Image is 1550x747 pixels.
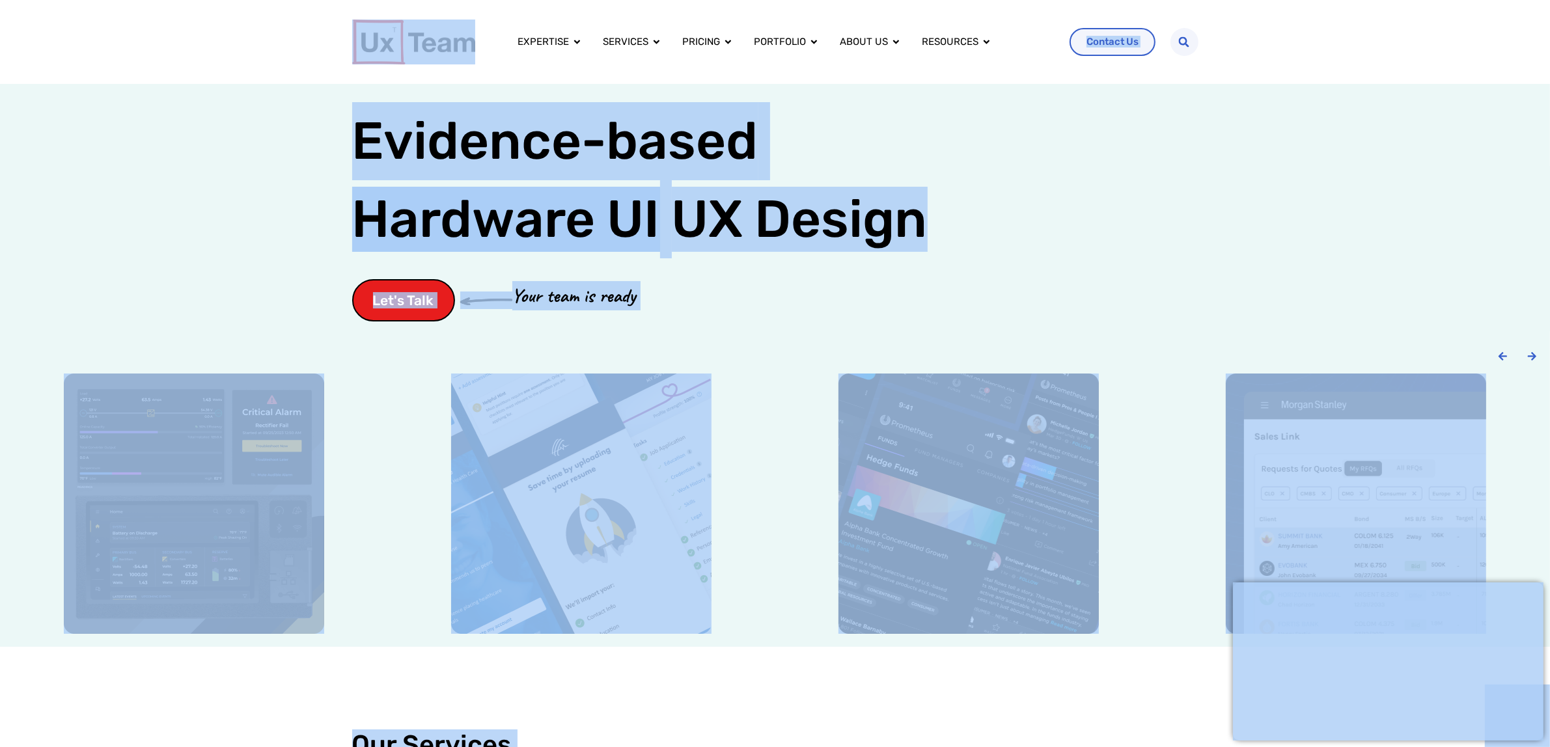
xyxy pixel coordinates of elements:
[64,373,324,634] img: Power conversion company hardware UI device ux design
[13,373,374,634] div: 1 / 6
[400,373,762,634] div: 2 / 6
[451,373,712,634] img: SHC medical job application mobile app
[507,29,1059,55] nav: Menu
[256,1,302,12] span: Last Name
[518,34,569,49] a: Expertise
[1070,28,1156,56] a: Contact Us
[1176,373,1537,634] div: 4 / 6
[788,373,1150,634] div: 3 / 6
[603,34,648,49] a: Services
[512,281,636,310] p: Your team is ready
[352,187,660,252] span: Hardware UI
[1086,37,1139,47] span: Contact Us
[1226,373,1486,634] img: Morgan Stanley trading floor application design
[507,29,1059,55] div: Menu Toggle
[840,34,888,49] a: About us
[922,34,978,49] a: Resources
[352,20,475,64] img: UX Team Logo
[352,102,928,258] h1: Evidence-based
[16,181,506,193] span: Subscribe to UX Team newsletter.
[672,187,928,252] span: UX Design
[3,183,12,191] input: Subscribe to UX Team newsletter.
[1527,351,1537,361] div: Next slide
[682,34,720,49] a: Pricing
[1498,351,1508,361] div: Previous slide
[1170,28,1198,56] div: Search
[838,373,1099,634] img: Prometheus alts social media mobile app design
[754,34,806,49] a: Portfolio
[352,279,455,321] a: Let's Talk
[13,373,1537,634] div: Carousel
[460,297,512,305] img: arrow-cta
[373,293,434,307] span: Let's Talk
[1233,582,1543,740] iframe: Popup CTA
